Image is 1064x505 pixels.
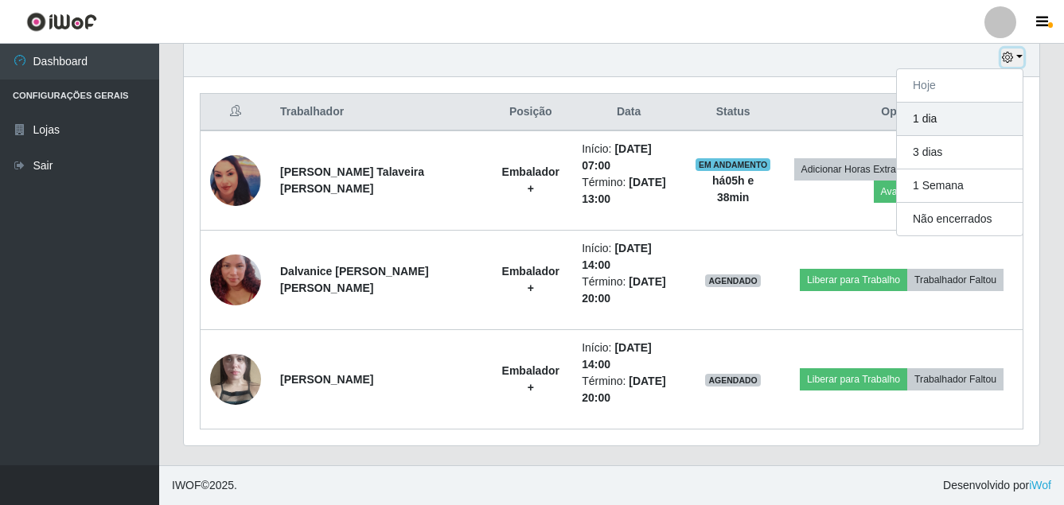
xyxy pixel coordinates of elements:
button: Trabalhador Faltou [907,269,1004,291]
button: Liberar para Trabalho [800,269,907,291]
img: 1738963507457.jpeg [210,155,261,206]
span: IWOF [172,479,201,491]
strong: Embalador + [502,265,559,294]
th: Data [572,94,685,131]
button: Trabalhador Faltou [907,368,1004,390]
li: Término: [582,174,676,208]
li: Término: [582,274,676,307]
button: 1 dia [897,103,1023,136]
span: © 2025 . [172,477,237,494]
span: Desenvolvido por [943,477,1051,494]
img: CoreUI Logo [26,12,97,32]
button: Adicionar Horas Extra [794,158,903,181]
strong: Dalvanice [PERSON_NAME] [PERSON_NAME] [280,265,429,294]
button: 3 dias [897,136,1023,169]
strong: Embalador + [502,364,559,394]
button: Hoje [897,69,1023,103]
img: 1747227307483.jpeg [210,334,261,425]
li: Início: [582,340,676,373]
li: Início: [582,240,676,274]
strong: há 05 h e 38 min [712,174,754,204]
strong: [PERSON_NAME] Talaveira [PERSON_NAME] [280,165,424,195]
strong: [PERSON_NAME] [280,373,373,386]
span: AGENDADO [705,374,761,387]
time: [DATE] 07:00 [582,142,652,172]
span: AGENDADO [705,274,761,287]
span: EM ANDAMENTO [696,158,771,171]
th: Status [685,94,781,131]
button: 1 Semana [897,169,1023,203]
th: Opções [781,94,1023,131]
strong: Embalador + [502,165,559,195]
button: Avaliação [874,181,930,203]
button: Não encerrados [897,203,1023,235]
img: 1742861123307.jpeg [210,235,261,325]
li: Término: [582,373,676,406]
li: Início: [582,141,676,174]
th: Posição [489,94,572,131]
time: [DATE] 14:00 [582,242,652,271]
th: Trabalhador [271,94,489,131]
time: [DATE] 14:00 [582,341,652,371]
a: iWof [1029,479,1051,491]
button: Liberar para Trabalho [800,368,907,390]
